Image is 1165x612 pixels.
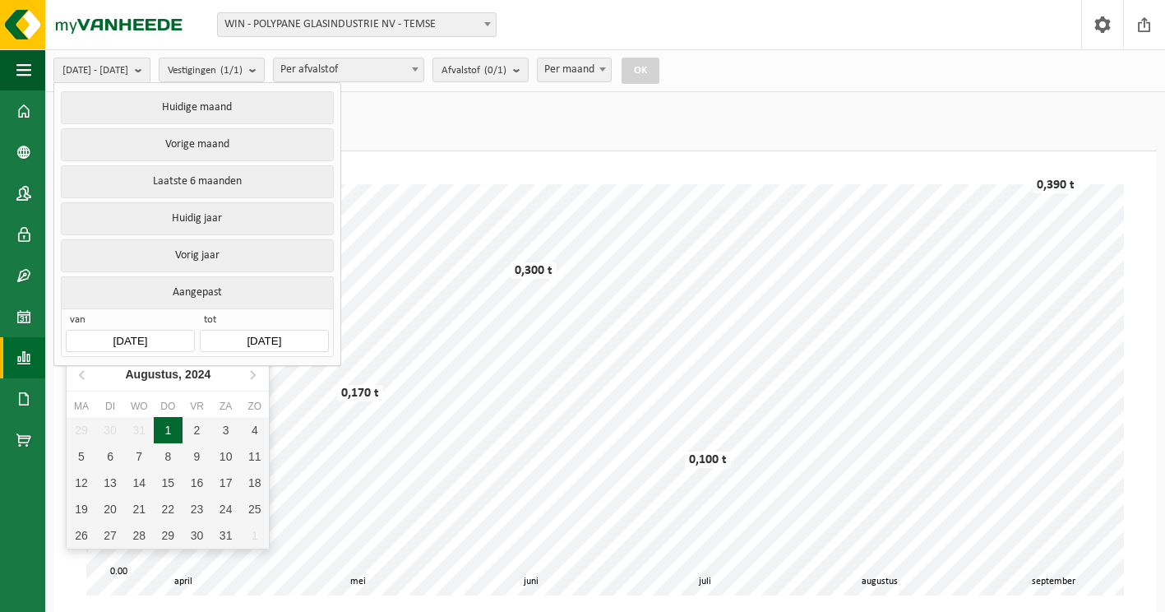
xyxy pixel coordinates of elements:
div: zo [240,398,269,415]
span: Afvalstof [441,58,506,83]
span: [DATE] - [DATE] [62,58,128,83]
count: (0/1) [484,65,506,76]
div: 9 [183,443,211,470]
div: 28 [125,522,154,549]
div: 5 [67,443,95,470]
div: 1 [240,522,269,549]
button: Laatste 6 maanden [61,165,333,198]
div: 31 [211,522,240,549]
button: Vorig jaar [61,239,333,272]
span: Vestigingen [168,58,243,83]
div: 11 [240,443,269,470]
div: 17 [211,470,240,496]
div: 29 [67,417,95,443]
div: do [154,398,183,415]
div: 0,100 t [685,452,731,468]
span: tot [200,313,328,330]
button: Afvalstof(0/1) [432,58,529,82]
div: 27 [96,522,125,549]
div: 16 [183,470,211,496]
div: 15 [154,470,183,496]
div: vr [183,398,211,415]
div: Augustus, [118,361,217,387]
div: 2 [183,417,211,443]
span: Per afvalstof [273,58,424,82]
button: Vestigingen(1/1) [159,58,265,82]
count: (1/1) [220,65,243,76]
div: 7 [125,443,154,470]
button: Vorige maand [61,128,333,161]
div: 14 [125,470,154,496]
span: WIN - POLYPANE GLASINDUSTRIE NV - TEMSE [218,13,496,36]
div: 0,300 t [511,262,557,279]
div: za [211,398,240,415]
button: Aangepast [61,276,333,308]
div: 29 [154,522,183,549]
div: 10 [211,443,240,470]
button: OK [622,58,659,84]
div: 24 [211,496,240,522]
div: 3 [211,417,240,443]
div: 23 [183,496,211,522]
span: Per maand [537,58,612,82]
div: 31 [125,417,154,443]
div: 20 [96,496,125,522]
div: 26 [67,522,95,549]
div: di [96,398,125,415]
div: 8 [154,443,183,470]
i: 2024 [185,369,210,380]
button: Huidig jaar [61,202,333,235]
div: 12 [67,470,95,496]
div: 25 [240,496,269,522]
div: 21 [125,496,154,522]
button: Huidige maand [61,91,333,124]
div: ma [67,398,95,415]
span: WIN - POLYPANE GLASINDUSTRIE NV - TEMSE [217,12,497,37]
div: 19 [67,496,95,522]
div: 13 [96,470,125,496]
div: 0,390 t [1033,177,1079,193]
div: wo [125,398,154,415]
div: 1 [154,417,183,443]
div: 30 [96,417,125,443]
span: Per afvalstof [274,58,423,81]
div: 18 [240,470,269,496]
div: 4 [240,417,269,443]
button: [DATE] - [DATE] [53,58,150,82]
div: 22 [154,496,183,522]
div: 6 [96,443,125,470]
span: Per maand [538,58,611,81]
span: van [66,313,194,330]
div: 30 [183,522,211,549]
div: 0,170 t [337,385,383,401]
